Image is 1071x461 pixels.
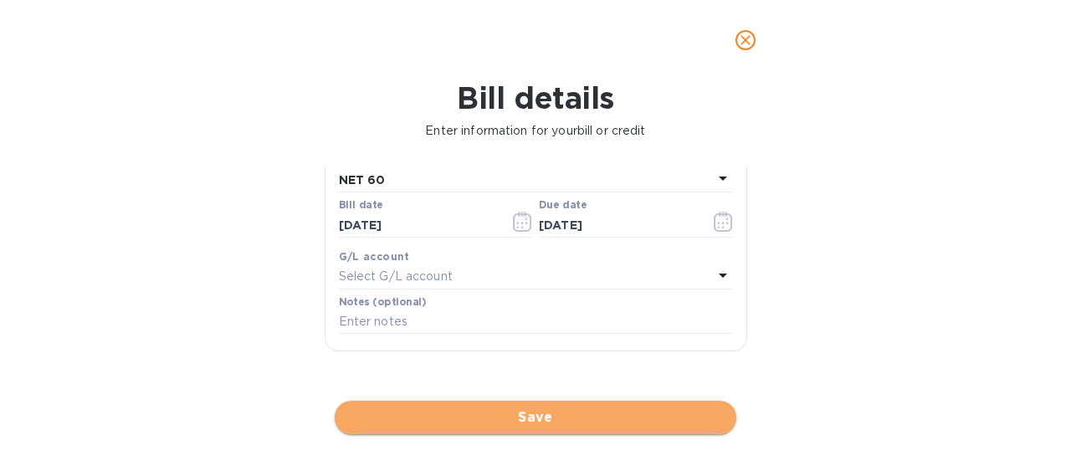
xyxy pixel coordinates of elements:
[339,297,427,307] label: Notes (optional)
[339,310,733,335] input: Enter notes
[725,20,766,60] button: close
[339,250,410,263] b: G/L account
[539,213,697,238] input: Due date
[331,371,740,388] p: Bill image
[13,122,1058,140] p: Enter information for your bill or credit
[13,80,1058,115] h1: Bill details
[348,407,723,428] span: Save
[339,173,386,187] b: NET 60
[339,201,383,211] label: Bill date
[339,268,453,285] p: Select G/L account
[339,213,497,238] input: Select date
[335,401,736,434] button: Save
[539,201,587,211] label: Due date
